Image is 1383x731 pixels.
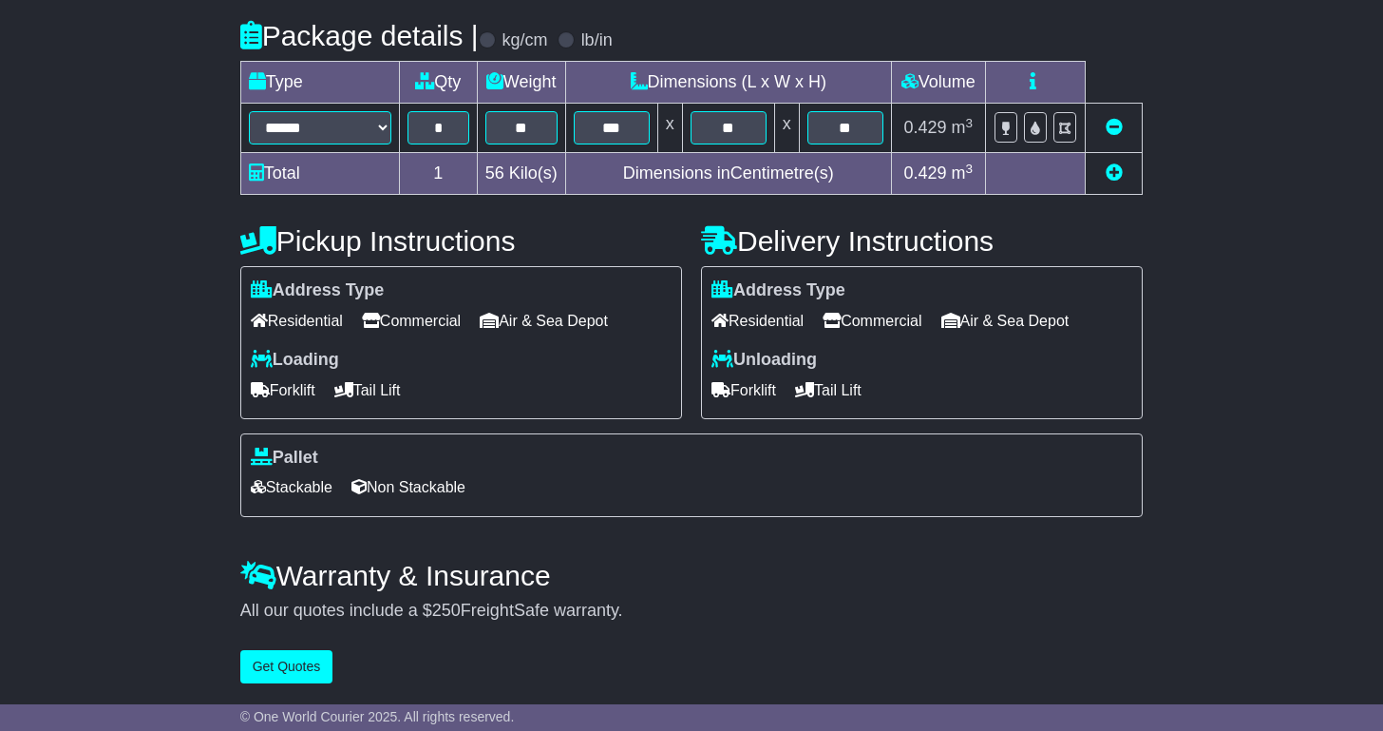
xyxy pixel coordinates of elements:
[891,62,985,104] td: Volume
[711,306,804,336] span: Residential
[502,30,548,51] label: kg/cm
[581,30,613,51] label: lb/in
[480,306,608,336] span: Air & Sea Depot
[1106,118,1123,137] a: Remove this item
[240,709,515,724] span: © One World Courier 2025. All rights reserved.
[565,153,891,195] td: Dimensions in Centimetre(s)
[711,350,817,371] label: Unloading
[399,62,477,104] td: Qty
[711,375,776,405] span: Forklift
[251,375,315,405] span: Forklift
[477,62,565,104] td: Weight
[251,472,332,502] span: Stackable
[240,20,479,51] h4: Package details |
[795,375,862,405] span: Tail Lift
[701,225,1143,257] h4: Delivery Instructions
[240,225,682,257] h4: Pickup Instructions
[966,116,974,130] sup: 3
[240,650,333,683] button: Get Quotes
[240,62,399,104] td: Type
[657,104,682,153] td: x
[904,164,947,183] span: 0.429
[966,162,974,176] sup: 3
[251,448,318,469] label: Pallet
[432,601,461,620] span: 250
[952,164,974,183] span: m
[941,306,1070,336] span: Air & Sea Depot
[334,375,401,405] span: Tail Lift
[240,153,399,195] td: Total
[485,164,504,183] span: 56
[774,104,799,153] td: x
[477,153,565,195] td: Kilo(s)
[362,306,461,336] span: Commercial
[399,153,477,195] td: 1
[251,280,385,301] label: Address Type
[240,601,1144,622] div: All our quotes include a $ FreightSafe warranty.
[823,306,921,336] span: Commercial
[351,472,465,502] span: Non Stackable
[952,118,974,137] span: m
[565,62,891,104] td: Dimensions (L x W x H)
[904,118,947,137] span: 0.429
[240,560,1144,591] h4: Warranty & Insurance
[1106,164,1123,183] a: Add new item
[251,350,339,371] label: Loading
[711,280,845,301] label: Address Type
[251,306,343,336] span: Residential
